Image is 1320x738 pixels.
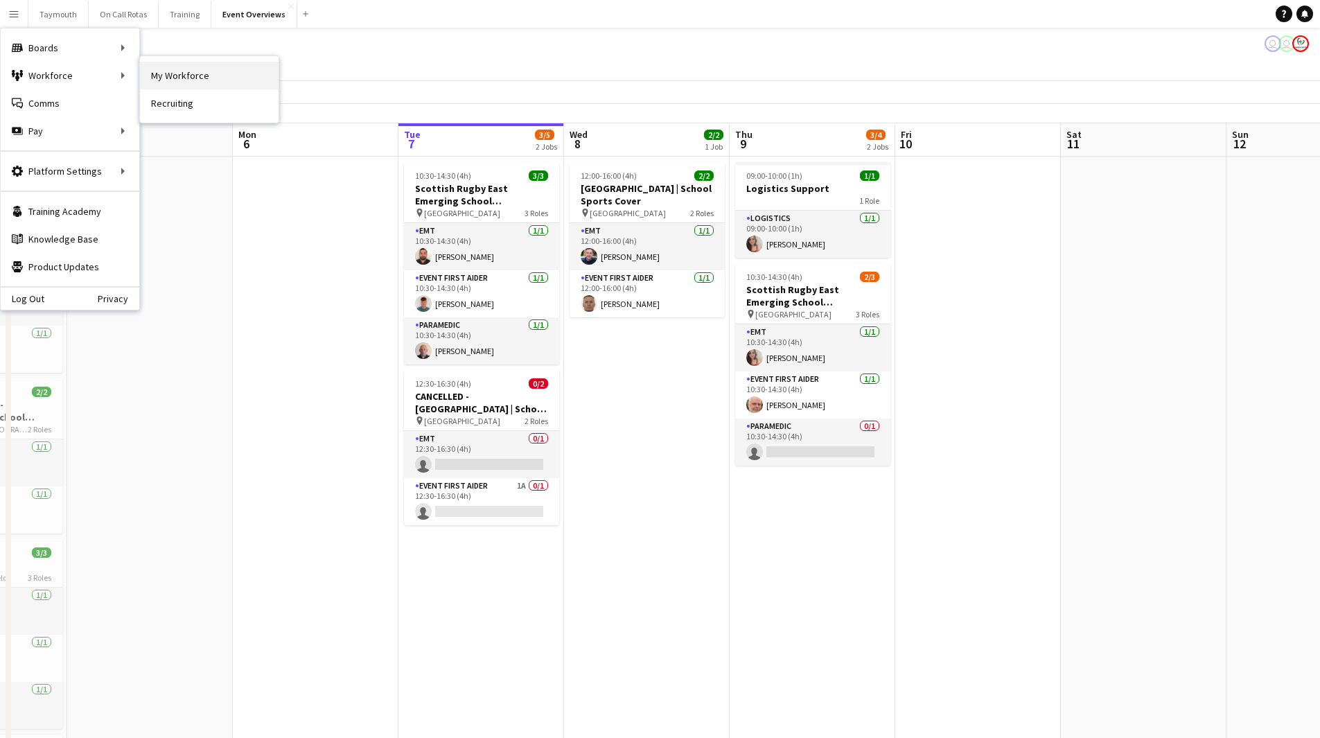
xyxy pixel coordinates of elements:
div: Workforce [1,62,139,89]
span: 09:00-10:00 (1h) [746,170,802,181]
h3: Scottish Rugby East Emerging School Championships | Newbattle [404,182,559,207]
span: 1/1 [860,170,879,181]
span: 12:30-16:30 (4h) [415,378,471,389]
app-card-role: Event First Aider1/112:00-16:00 (4h)[PERSON_NAME] [570,270,725,317]
app-card-role: Event First Aider1A0/112:30-16:30 (4h) [404,478,559,525]
app-card-role: Paramedic1/110:30-14:30 (4h)[PERSON_NAME] [404,317,559,364]
app-user-avatar: Operations Team [1278,35,1295,52]
span: 2/2 [704,130,723,140]
a: Privacy [98,293,139,304]
span: 0/2 [529,378,548,389]
span: 3/5 [535,130,554,140]
a: Recruiting [140,89,279,117]
app-card-role: EMT1/110:30-14:30 (4h)[PERSON_NAME] [404,223,559,270]
span: 10:30-14:30 (4h) [746,272,802,282]
app-user-avatar: Operations Team [1265,35,1281,52]
button: Training [159,1,211,28]
span: Fri [901,128,912,141]
span: Mon [238,128,256,141]
span: 3 Roles [525,208,548,218]
div: 1 Job [705,141,723,152]
a: Knowledge Base [1,225,139,253]
a: Training Academy [1,197,139,225]
span: Thu [735,128,753,141]
app-card-role: EMT0/112:30-16:30 (4h) [404,431,559,478]
span: 2/3 [860,272,879,282]
span: 1 Role [859,195,879,206]
app-card-role: EMT1/110:30-14:30 (4h)[PERSON_NAME] [735,324,890,371]
app-card-role: Event First Aider1/110:30-14:30 (4h)[PERSON_NAME] [735,371,890,419]
span: 9 [733,136,753,152]
span: 2/2 [694,170,714,181]
span: 3 Roles [28,572,51,583]
h3: CANCELLED - [GEOGRAPHIC_DATA] | School Sports Cover [404,390,559,415]
span: Sat [1066,128,1082,141]
span: 6 [236,136,256,152]
a: Log Out [1,293,44,304]
span: 10:30-14:30 (4h) [415,170,471,181]
span: 3/4 [866,130,886,140]
h3: [GEOGRAPHIC_DATA] | School Sports Cover [570,182,725,207]
span: [GEOGRAPHIC_DATA] [424,208,500,218]
a: Comms [1,89,139,117]
app-job-card: 09:00-10:00 (1h)1/1Logistics Support1 RoleLogistics1/109:00-10:00 (1h)[PERSON_NAME] [735,162,890,258]
app-job-card: 12:00-16:00 (4h)2/2[GEOGRAPHIC_DATA] | School Sports Cover [GEOGRAPHIC_DATA]2 RolesEMT1/112:00-16... [570,162,725,317]
button: Taymouth [28,1,89,28]
button: On Call Rotas [89,1,159,28]
span: 2 Roles [28,424,51,434]
span: 7 [402,136,421,152]
span: 11 [1064,136,1082,152]
a: Product Updates [1,253,139,281]
span: [GEOGRAPHIC_DATA] [755,309,831,319]
app-user-avatar: Operations Manager [1292,35,1309,52]
span: 12 [1230,136,1249,152]
app-card-role: Logistics1/109:00-10:00 (1h)[PERSON_NAME] [735,211,890,258]
span: 3/3 [529,170,548,181]
span: Wed [570,128,588,141]
span: Sun [1232,128,1249,141]
div: 2 Jobs [536,141,557,152]
span: 10 [899,136,912,152]
span: Tue [404,128,421,141]
span: 8 [567,136,588,152]
span: 2 Roles [690,208,714,218]
div: Platform Settings [1,157,139,185]
span: 3 Roles [856,309,879,319]
button: Event Overviews [211,1,297,28]
a: My Workforce [140,62,279,89]
span: 2 Roles [525,416,548,426]
h3: Logistics Support [735,182,890,195]
span: 3/3 [32,547,51,558]
app-job-card: 10:30-14:30 (4h)2/3Scottish Rugby East Emerging School Championships | [GEOGRAPHIC_DATA] [GEOGRAP... [735,263,890,466]
span: 2/2 [32,387,51,397]
app-card-role: Paramedic0/110:30-14:30 (4h) [735,419,890,466]
app-job-card: 10:30-14:30 (4h)3/3Scottish Rugby East Emerging School Championships | Newbattle [GEOGRAPHIC_DATA... [404,162,559,364]
span: 12:00-16:00 (4h) [581,170,637,181]
app-card-role: Event First Aider1/110:30-14:30 (4h)[PERSON_NAME] [404,270,559,317]
h3: Scottish Rugby East Emerging School Championships | [GEOGRAPHIC_DATA] [735,283,890,308]
div: Boards [1,34,139,62]
app-job-card: 12:30-16:30 (4h)0/2CANCELLED - [GEOGRAPHIC_DATA] | School Sports Cover [GEOGRAPHIC_DATA]2 RolesEM... [404,370,559,525]
div: 2 Jobs [867,141,888,152]
app-card-role: EMT1/112:00-16:00 (4h)[PERSON_NAME] [570,223,725,270]
span: [GEOGRAPHIC_DATA] [424,416,500,426]
span: [GEOGRAPHIC_DATA] [590,208,666,218]
div: Pay [1,117,139,145]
